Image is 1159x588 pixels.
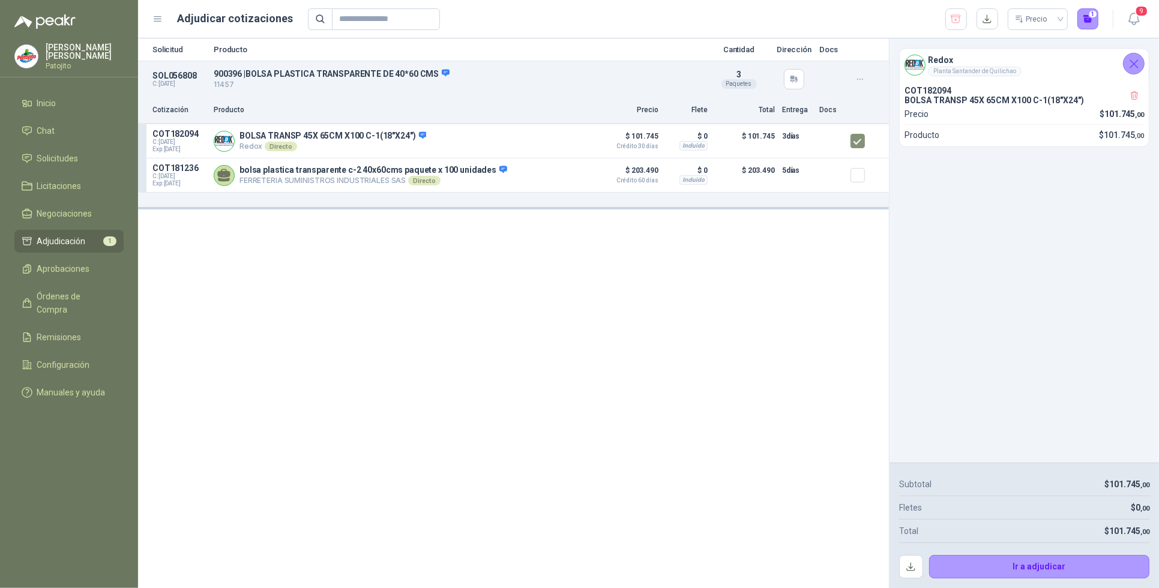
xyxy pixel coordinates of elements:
p: Subtotal [899,478,932,491]
span: Crédito 60 días [598,178,658,184]
p: BOLSA TRANSP 45X 65CM X100 C-1(18"X24") [239,131,426,142]
div: Paquetes [721,79,757,89]
div: Precio [1015,10,1050,28]
span: 3 [736,70,741,79]
p: $ [1099,128,1144,142]
a: Remisiones [14,326,124,349]
div: Directo [408,176,440,185]
span: Manuales y ayuda [37,386,106,399]
p: SOL056808 [152,71,206,80]
a: Inicio [14,92,124,115]
p: Entrega [782,104,812,116]
p: $ [1100,107,1145,121]
p: Dirección [776,46,812,53]
span: 101.745 [1104,130,1144,140]
a: Órdenes de Compra [14,285,124,321]
a: Aprobaciones [14,257,124,280]
p: $ 203.490 [598,163,658,184]
p: Producto [214,46,702,53]
div: Incluido [679,175,708,185]
span: Crédito 30 días [598,143,658,149]
p: $ 0 [666,163,708,178]
div: Incluido [679,141,708,151]
a: Negociaciones [14,202,124,225]
img: Company Logo [15,45,38,68]
p: Total [899,524,918,538]
p: C: [DATE] [152,80,206,88]
span: 101.745 [1109,526,1149,536]
h1: Adjudicar cotizaciones [178,10,294,27]
span: 9 [1135,5,1148,17]
p: 5 días [782,163,812,178]
p: 3 días [782,129,812,143]
p: Cantidad [709,46,769,53]
p: $ [1104,478,1149,491]
p: $ [1104,524,1149,538]
span: Órdenes de Compra [37,290,112,316]
button: Ir a adjudicar [929,555,1150,579]
p: 900396 | BOLSA PLASTICA TRANSPARENTE DE 40*60 CMS [214,68,702,79]
span: 0 [1136,503,1149,512]
a: Solicitudes [14,147,124,170]
span: ,00 [1135,132,1144,140]
span: C: [DATE] [152,173,206,180]
p: Docs [819,104,843,116]
p: FERRETERIA SUMINISTROS INDUSTRIALES SAS [239,176,507,185]
p: 11457 [214,79,702,91]
a: Configuración [14,353,124,376]
span: 1 [103,236,116,246]
span: Chat [37,124,55,137]
a: Chat [14,119,124,142]
button: 9 [1123,8,1145,30]
p: Producto [214,104,591,116]
span: C: [DATE] [152,139,206,146]
a: Licitaciones [14,175,124,197]
p: Precio [598,104,658,116]
p: Flete [666,104,708,116]
p: Docs [819,46,843,53]
a: Adjudicación1 [14,230,124,253]
img: Company Logo [214,131,234,151]
p: Redox [239,142,426,151]
p: bolsa plastica transparente c-2 40x60cms paquete x 100 unidades [239,165,507,176]
span: Exp: [DATE] [152,146,206,153]
span: Inicio [37,97,56,110]
span: ,00 [1140,505,1149,512]
p: BOLSA TRANSP 45X 65CM X100 C-1(18"X24") [905,95,1144,105]
span: 101.745 [1104,109,1144,119]
span: Exp: [DATE] [152,180,206,187]
p: [PERSON_NAME] [PERSON_NAME] [46,43,124,60]
div: Company LogoRedoxPlanta Santander de Quilichao [900,49,1149,81]
span: Negociaciones [37,207,92,220]
span: Adjudicación [37,235,86,248]
p: Fletes [899,501,922,514]
div: Directo [265,142,297,151]
p: $ 203.490 [715,163,775,187]
p: Total [715,104,775,116]
span: ,00 [1140,481,1149,489]
p: $ 101.745 [715,129,775,153]
p: $ 0 [666,129,708,143]
span: ,00 [1140,528,1149,536]
p: Precio [905,107,929,121]
span: Configuración [37,358,90,371]
span: Remisiones [37,331,82,344]
span: Aprobaciones [37,262,90,275]
img: Company Logo [905,55,925,75]
p: COT181236 [152,163,206,173]
button: 1 [1077,8,1099,30]
img: Logo peakr [14,14,76,29]
span: Solicitudes [37,152,79,165]
p: Cotización [152,104,206,116]
p: Solicitud [152,46,206,53]
p: Patojito [46,62,124,70]
p: COT182094 [905,86,1144,95]
p: Producto [905,128,939,142]
span: Licitaciones [37,179,82,193]
a: Manuales y ayuda [14,381,124,404]
p: $ 101.745 [598,129,658,149]
span: ,00 [1135,111,1144,119]
p: COT182094 [152,129,206,139]
span: 101.745 [1109,479,1149,489]
p: $ [1131,501,1149,514]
